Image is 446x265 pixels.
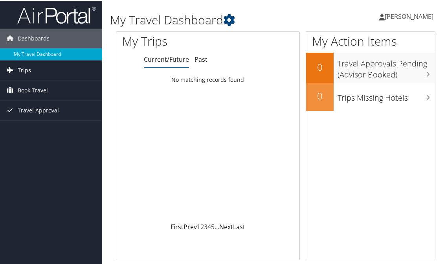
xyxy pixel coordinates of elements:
[200,222,204,230] a: 2
[306,32,435,49] h1: My Action Items
[171,222,184,230] a: First
[18,100,59,120] span: Travel Approval
[306,88,334,102] h2: 0
[379,4,441,28] a: [PERSON_NAME]
[18,60,31,79] span: Trips
[18,80,48,99] span: Book Travel
[385,11,433,20] span: [PERSON_NAME]
[204,222,207,230] a: 3
[219,222,233,230] a: Next
[195,54,207,63] a: Past
[184,222,197,230] a: Prev
[306,52,435,82] a: 0Travel Approvals Pending (Advisor Booked)
[207,222,211,230] a: 4
[144,54,189,63] a: Current/Future
[215,222,219,230] span: …
[233,222,245,230] a: Last
[338,88,435,103] h3: Trips Missing Hotels
[110,11,331,28] h1: My Travel Dashboard
[17,5,96,24] img: airportal-logo.png
[197,222,200,230] a: 1
[116,72,299,86] td: No matching records found
[338,53,435,79] h3: Travel Approvals Pending (Advisor Booked)
[306,60,334,73] h2: 0
[306,83,435,110] a: 0Trips Missing Hotels
[211,222,215,230] a: 5
[18,28,50,48] span: Dashboards
[122,32,217,49] h1: My Trips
